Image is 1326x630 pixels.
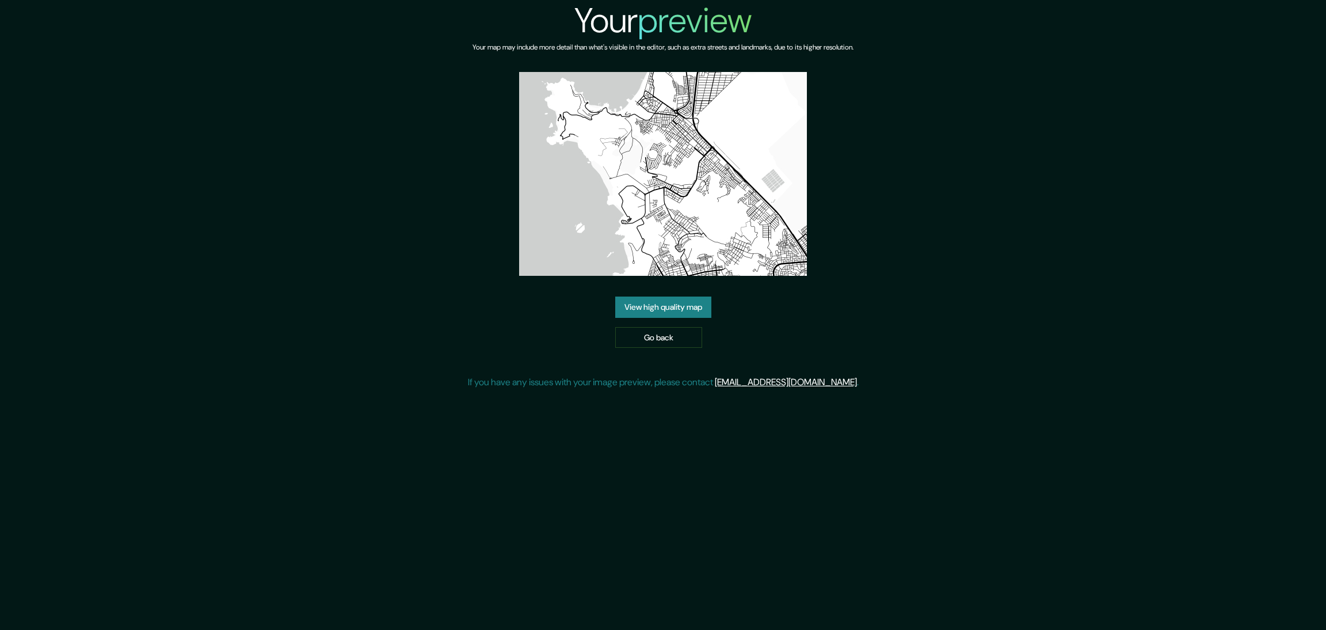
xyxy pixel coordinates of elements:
[615,327,702,348] a: Go back
[715,376,857,388] a: [EMAIL_ADDRESS][DOMAIN_NAME]
[519,72,807,276] img: created-map-preview
[473,41,853,54] h6: Your map may include more detail than what's visible in the editor, such as extra streets and lan...
[468,375,859,389] p: If you have any issues with your image preview, please contact .
[1224,585,1313,617] iframe: Help widget launcher
[615,297,711,318] a: View high quality map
